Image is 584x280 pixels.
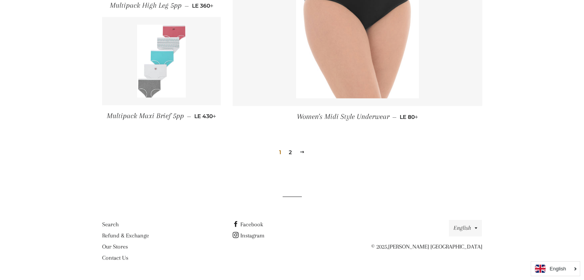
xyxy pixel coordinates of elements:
i: English [549,266,566,271]
a: 2 [286,147,295,158]
a: Refund & Exchange [102,232,149,239]
span: Women's Midi Style Underwear [297,112,389,121]
span: LE 80 [400,114,418,120]
span: — [184,2,189,9]
span: 1 [276,147,284,158]
a: Search [102,221,119,228]
span: LE 430 [194,113,216,120]
a: English [535,265,576,273]
span: LE 360 [192,2,213,9]
button: English [449,220,482,236]
p: © 2025, [363,242,482,252]
span: Multipack High Leg 5pp [109,1,181,10]
a: Our Stores [102,243,128,250]
a: Women's Midi Style Underwear — LE 80 [233,106,482,128]
a: Instagram [232,232,264,239]
a: Facebook [232,221,263,228]
a: Contact Us [102,254,128,261]
span: — [392,114,397,120]
span: — [187,113,191,120]
span: Multipack Maxi Brief 5pp [107,112,184,120]
a: Multipack Maxi Brief 5pp — LE 430 [102,105,221,127]
a: [PERSON_NAME] [GEOGRAPHIC_DATA] [388,243,482,250]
